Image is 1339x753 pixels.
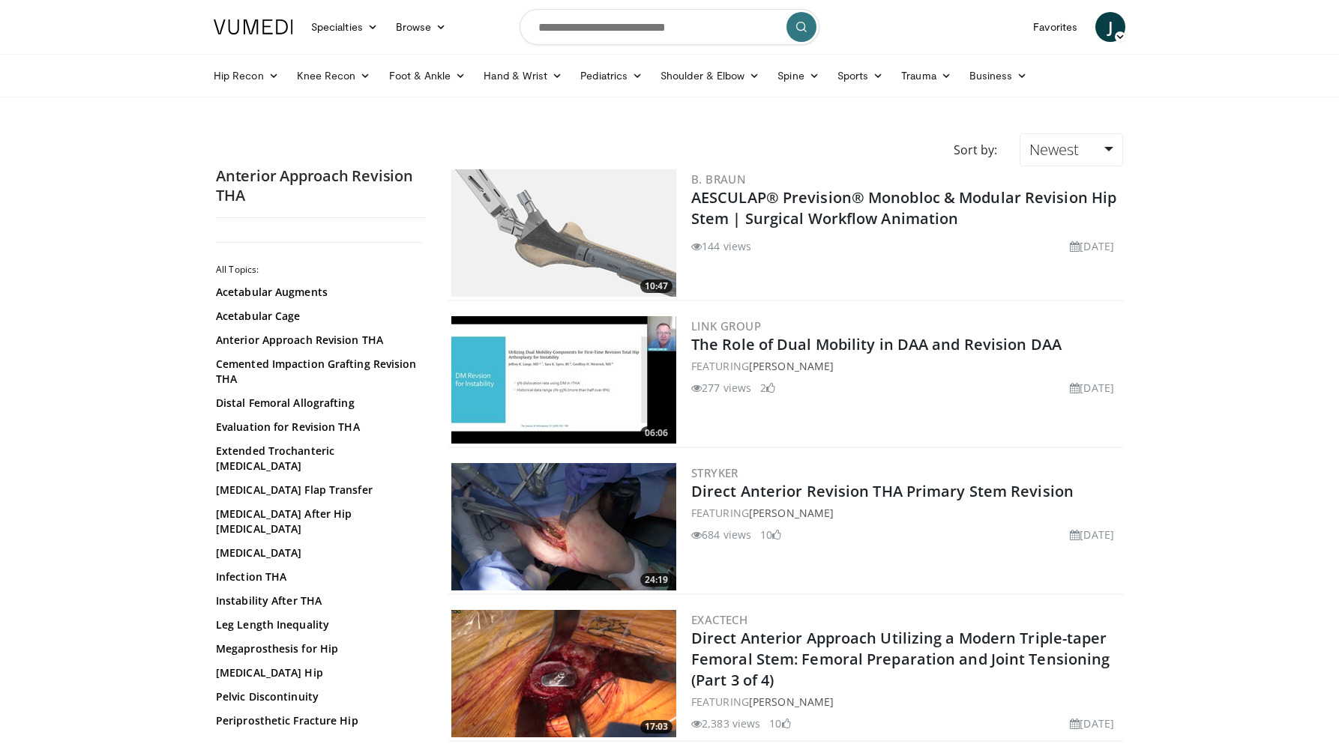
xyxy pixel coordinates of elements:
[691,172,746,187] a: B. Braun
[288,61,380,91] a: Knee Recon
[691,527,751,542] li: 684 views
[216,593,418,608] a: Instability After THA
[451,463,676,590] img: 507c3860-7391-4f19-8364-280cdc71b881.png.300x170_q85_crop-smart_upscale.png
[749,506,834,520] a: [PERSON_NAME]
[640,720,672,734] span: 17:03
[214,19,293,34] img: VuMedi Logo
[216,285,418,300] a: Acetabular Augments
[1070,527,1114,542] li: [DATE]
[691,694,1120,710] div: FEATURING
[216,264,422,276] h2: All Topics:
[768,61,828,91] a: Spine
[640,279,672,293] span: 10:47
[691,628,1110,690] a: Direct Anterior Approach Utilizing a Modern Triple-taper Femoral Stem: Femoral Preparation and Jo...
[216,641,418,656] a: Megaprosthesis for Hip
[216,309,418,324] a: Acetabular Cage
[216,617,418,632] a: Leg Length Inequality
[451,463,676,590] a: 24:19
[302,12,387,42] a: Specialties
[1095,12,1125,42] a: J
[451,316,676,444] img: 63b86831-2ef6-4349-9f0d-265348148304.300x170_q85_crop-smart_upscale.jpg
[1070,716,1114,731] li: [DATE]
[387,12,456,42] a: Browse
[475,61,571,91] a: Hand & Wrist
[451,610,676,737] img: bf967436-92b2-4245-af75-84d1f9b8a725.png.300x170_q85_crop-smart_upscale.png
[216,506,418,536] a: [MEDICAL_DATA] After Hip [MEDICAL_DATA]
[640,573,672,587] span: 24:19
[205,61,288,91] a: Hip Recon
[691,481,1074,501] a: Direct Anterior Revision THA Primary Stem Revision
[451,169,676,297] a: 10:47
[828,61,893,91] a: Sports
[749,695,834,709] a: [PERSON_NAME]
[760,380,775,396] li: 2
[216,569,418,584] a: Infection THA
[216,166,426,205] h2: Anterior Approach Revision THA
[942,133,1008,166] div: Sort by:
[1020,133,1123,166] a: Newest
[216,665,418,680] a: [MEDICAL_DATA] Hip
[216,420,418,435] a: Evaluation for Revision THA
[749,359,834,373] a: [PERSON_NAME]
[451,610,676,737] a: 17:03
[1024,12,1086,42] a: Favorites
[691,334,1062,354] a: The Role of Dual Mobility in DAA and Revision DAA
[1070,238,1114,254] li: [DATE]
[216,689,418,704] a: Pelvic Discontinuity
[691,612,747,627] a: Exactech
[216,333,418,348] a: Anterior Approach Revision THA
[216,396,418,411] a: Distal Femoral Allografting
[769,716,790,731] li: 10
[691,505,1120,521] div: FEATURING
[691,358,1120,374] div: FEATURING
[216,483,418,498] a: [MEDICAL_DATA] Flap Transfer
[216,737,418,752] a: Revision Hip [MEDICAL_DATA]
[451,169,676,297] img: de8a3f0b-9d6b-4168-8ad5-47c6e5c9e997.png.300x170_q85_crop-smart_upscale.png
[216,713,418,728] a: Periprosthetic Fracture Hip
[760,527,781,542] li: 10
[380,61,475,91] a: Foot & Ankle
[216,357,418,387] a: Cemented Impaction Grafting Revision THA
[691,465,738,480] a: Stryker
[960,61,1037,91] a: Business
[640,426,672,440] span: 06:06
[691,187,1116,229] a: AESCULAP® Prevision® Monobloc & Modular Revision Hip Stem | Surgical Workflow Animation
[451,316,676,444] a: 06:06
[1070,380,1114,396] li: [DATE]
[652,61,768,91] a: Shoulder & Elbow
[691,716,760,731] li: 2,383 views
[691,380,751,396] li: 277 views
[892,61,960,91] a: Trauma
[691,238,751,254] li: 144 views
[216,444,418,474] a: Extended Trochanteric [MEDICAL_DATA]
[216,545,418,560] a: [MEDICAL_DATA]
[520,9,819,45] input: Search topics, interventions
[571,61,652,91] a: Pediatrics
[1029,139,1079,160] span: Newest
[691,318,761,333] a: LINK Group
